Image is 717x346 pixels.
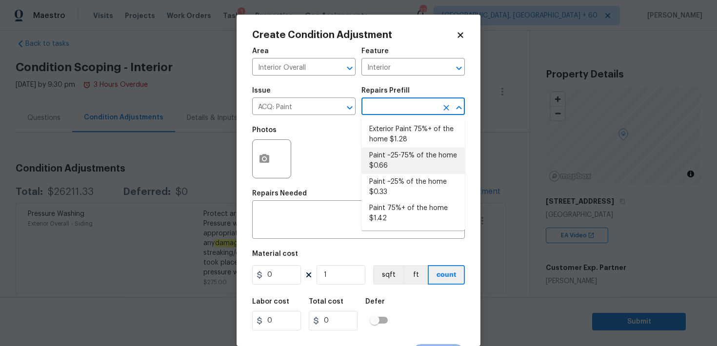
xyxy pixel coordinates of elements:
[252,298,289,305] h5: Labor cost
[361,48,389,55] h5: Feature
[439,101,453,115] button: Clear
[252,250,298,257] h5: Material cost
[252,87,271,94] h5: Issue
[428,265,465,285] button: count
[452,61,466,75] button: Open
[361,200,465,227] li: Paint 75%+ of the home $1.42
[361,121,465,148] li: Exterior Paint 75%+ of the home $1.28
[252,127,277,134] h5: Photos
[252,30,456,40] h2: Create Condition Adjustment
[365,298,385,305] h5: Defer
[361,174,465,200] li: Paint ~25% of the home $0.33
[452,101,466,115] button: Close
[343,101,357,115] button: Open
[252,48,269,55] h5: Area
[252,190,307,197] h5: Repairs Needed
[361,87,410,94] h5: Repairs Prefill
[373,265,403,285] button: sqft
[343,61,357,75] button: Open
[403,265,428,285] button: ft
[361,148,465,174] li: Paint ~25-75% of the home $0.66
[309,298,343,305] h5: Total cost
